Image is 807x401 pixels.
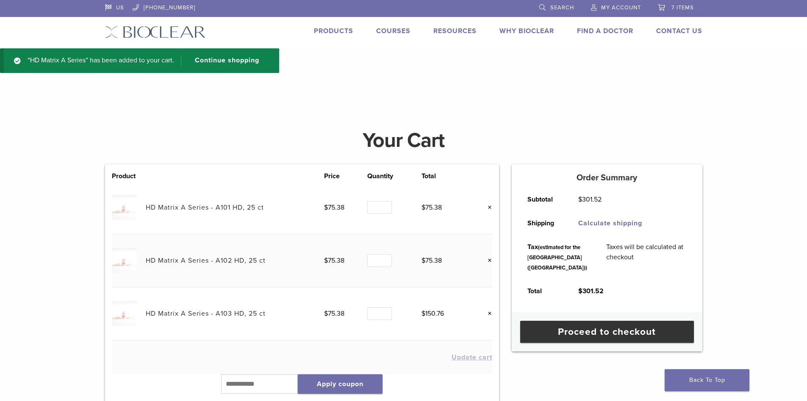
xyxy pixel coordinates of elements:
[422,256,425,265] span: $
[324,203,344,212] bdi: 75.38
[422,256,442,265] bdi: 75.38
[146,256,266,265] a: HD Matrix A Series - A102 HD, 25 ct
[422,309,444,318] bdi: 150.76
[518,235,597,279] th: Tax
[422,171,469,181] th: Total
[578,219,642,227] a: Calculate shipping
[367,171,422,181] th: Quantity
[324,256,344,265] bdi: 75.38
[314,27,353,35] a: Products
[518,188,569,211] th: Subtotal
[433,27,477,35] a: Resources
[112,248,137,273] img: HD Matrix A Series - A102 HD, 25 ct
[665,369,749,391] a: Back To Top
[298,374,383,394] button: Apply coupon
[324,203,328,212] span: $
[146,203,264,212] a: HD Matrix A Series - A101 HD, 25 ct
[578,195,602,204] bdi: 301.52
[112,171,146,181] th: Product
[481,202,492,213] a: Remove this item
[112,301,137,326] img: HD Matrix A Series - A103 HD, 25 ct
[99,130,709,151] h1: Your Cart
[518,279,569,303] th: Total
[324,171,367,181] th: Price
[481,308,492,319] a: Remove this item
[422,203,425,212] span: $
[422,309,425,318] span: $
[512,173,702,183] h5: Order Summary
[656,27,702,35] a: Contact Us
[601,4,641,11] span: My Account
[597,235,696,279] td: Taxes will be calculated at checkout
[518,211,569,235] th: Shipping
[324,309,344,318] bdi: 75.38
[550,4,574,11] span: Search
[578,287,604,295] bdi: 301.52
[324,256,328,265] span: $
[324,309,328,318] span: $
[499,27,554,35] a: Why Bioclear
[671,4,694,11] span: 7 items
[520,321,694,343] a: Proceed to checkout
[481,255,492,266] a: Remove this item
[452,354,492,361] button: Update cart
[181,55,266,66] a: Continue shopping
[578,195,582,204] span: $
[105,26,205,38] img: Bioclear
[112,195,137,220] img: HD Matrix A Series - A101 HD, 25 ct
[577,27,633,35] a: Find A Doctor
[376,27,410,35] a: Courses
[146,309,266,318] a: HD Matrix A Series - A103 HD, 25 ct
[578,287,582,295] span: $
[527,244,587,271] small: (estimated for the [GEOGRAPHIC_DATA] ([GEOGRAPHIC_DATA]))
[422,203,442,212] bdi: 75.38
